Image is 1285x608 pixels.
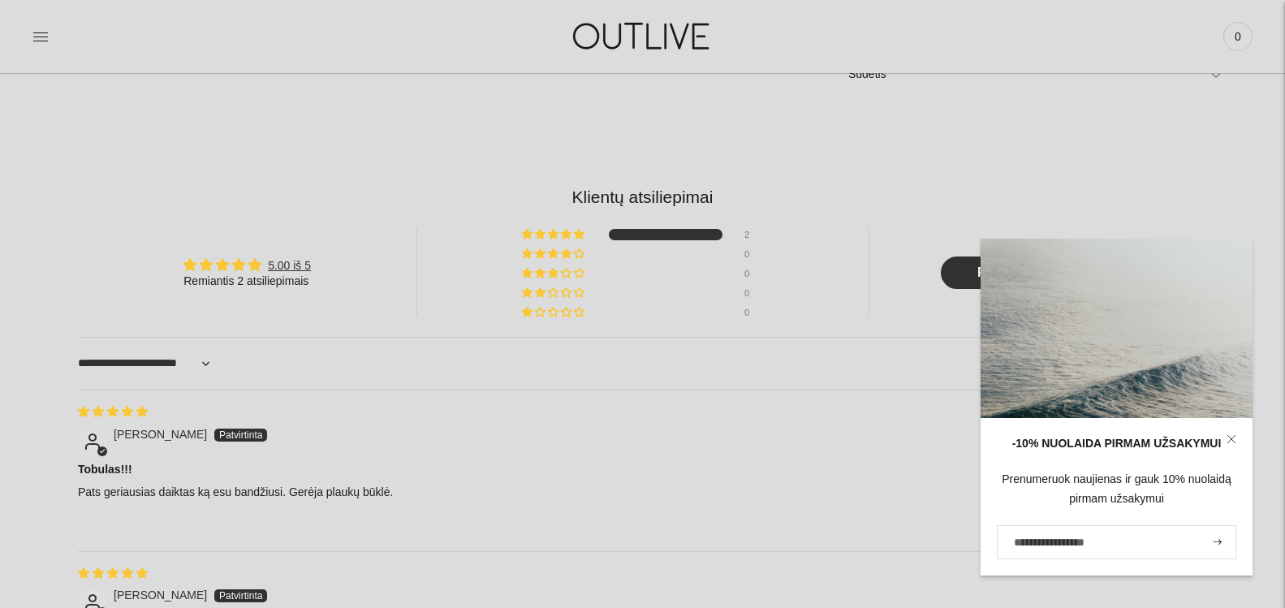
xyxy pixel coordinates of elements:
a: Sudėtis [848,49,1220,101]
div: -10% NUOLAIDA PIRMAM UŽSAKYMUI [997,434,1236,454]
img: OUTLIVE [541,8,744,64]
a: Parašyti atsiliepimą [941,257,1136,289]
div: 100% (2) reviews with 5 star rating [522,229,587,240]
span: 0 [1227,25,1249,48]
span: 5 star review [78,567,148,580]
span: [PERSON_NAME] [114,428,207,441]
span: 5 star review [78,405,148,418]
div: 2 [744,229,764,240]
p: Pats geriausias daiktas ką esu bandžiusi. Gerėja plaukų būklė. [78,485,1207,501]
select: Sort dropdown [78,344,214,383]
span: [PERSON_NAME] [114,589,207,602]
div: Remiantis 2 atsiliepimais [183,274,311,290]
a: 0 [1223,19,1253,54]
div: Prenumeruok naujienas ir gauk 10% nuolaidą pirmam užsakymui [997,470,1236,509]
a: 5.00 iš 5 [268,259,311,272]
b: Tobulas!!! [78,462,1207,478]
div: Average rating is 5.00 stars [183,256,311,274]
h2: Klientų atsiliepimai [78,185,1207,209]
